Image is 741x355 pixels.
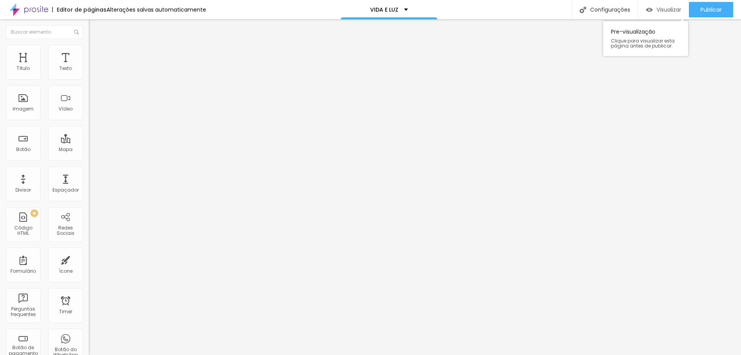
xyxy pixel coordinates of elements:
[59,309,72,314] div: Timer
[52,187,79,193] div: Espaçador
[6,25,83,39] input: Buscar elemento
[107,7,206,12] div: Alterações salvas automaticamente
[59,268,73,274] div: Ícone
[15,187,31,193] div: Divisor
[59,66,72,71] div: Texto
[74,30,79,34] img: Icone
[646,7,653,13] img: view-1.svg
[8,225,38,236] div: Código HTML
[59,147,73,152] div: Mapa
[16,147,30,152] div: Botão
[8,306,38,318] div: Perguntas frequentes
[611,38,680,48] span: Clique para visualizar esta página antes de publicar.
[638,2,689,17] button: Visualizar
[370,7,398,12] p: VIDA E LUZ
[689,2,733,17] button: Publicar
[656,7,681,13] span: Visualizar
[59,106,73,112] div: Vídeo
[700,7,722,13] span: Publicar
[50,225,81,236] div: Redes Sociais
[603,21,688,56] div: Pre-visualização
[17,66,30,71] div: Título
[580,7,586,13] img: Icone
[10,268,36,274] div: Formulário
[52,7,107,12] div: Editor de páginas
[13,106,34,112] div: Imagem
